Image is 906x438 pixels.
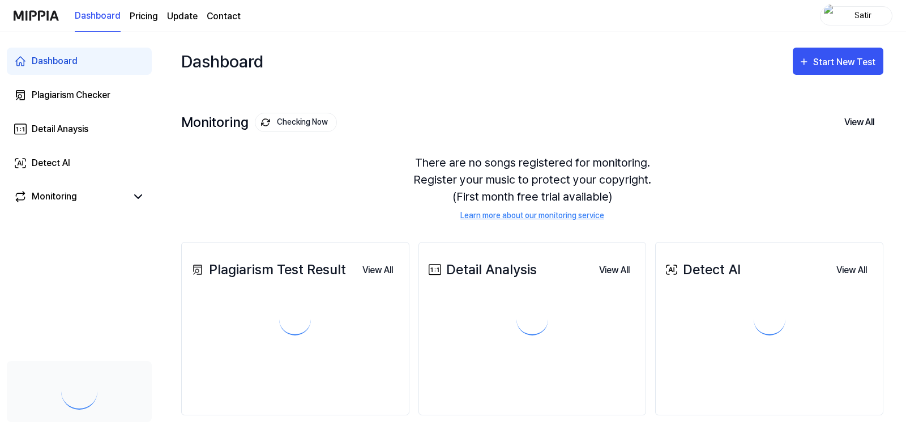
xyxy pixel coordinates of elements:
[75,1,121,32] a: Dashboard
[32,190,77,203] div: Monitoring
[189,260,346,280] div: Plagiarism Test Result
[32,122,88,136] div: Detail Anaysis
[207,10,241,23] a: Contact
[813,55,878,70] div: Start New Test
[426,260,537,280] div: Detail Analysis
[32,156,70,170] div: Detect AI
[353,259,402,282] button: View All
[824,5,837,27] img: profile
[590,259,639,282] button: View All
[663,260,741,280] div: Detect AI
[130,10,158,23] a: Pricing
[7,48,152,75] a: Dashboard
[841,9,885,22] div: Satir
[353,258,402,282] a: View All
[14,190,127,203] a: Monitoring
[181,43,263,79] div: Dashboard
[181,141,883,235] div: There are no songs registered for monitoring. Register your music to protect your copyright. (Fir...
[261,118,271,127] img: monitoring Icon
[827,259,876,282] button: View All
[255,113,337,132] button: Checking Now
[32,88,110,102] div: Plagiarism Checker
[827,258,876,282] a: View All
[793,48,883,75] button: Start New Test
[835,110,883,134] button: View All
[820,6,892,25] button: profileSatir
[460,210,604,222] a: Learn more about our monitoring service
[167,10,198,23] a: Update
[590,258,639,282] a: View All
[7,150,152,177] a: Detect AI
[7,82,152,109] a: Plagiarism Checker
[7,116,152,143] a: Detail Anaysis
[32,54,78,68] div: Dashboard
[181,113,337,132] div: Monitoring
